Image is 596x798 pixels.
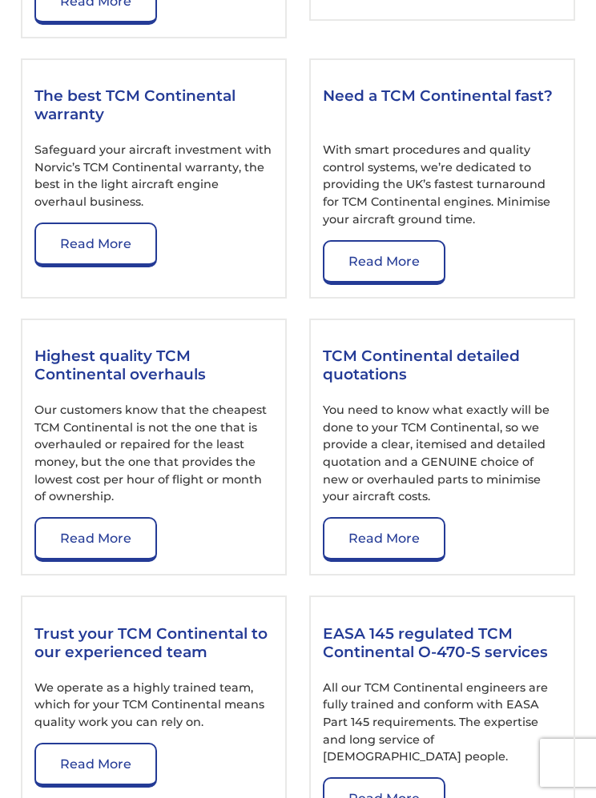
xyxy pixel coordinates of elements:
[323,142,562,228] p: With smart procedures and quality control systems, we’re dedicated to providing the UK’s fastest ...
[323,402,562,506] p: You need to know what exactly will be done to your TCM Continental, so we provide a clear, itemis...
[34,347,273,387] h3: Highest quality TCM Continental overhauls
[34,624,273,664] h3: Trust your TCM Continental to our experienced team
[34,680,273,732] p: We operate as a highly trained team, which for your TCM Continental means quality work you can re...
[323,680,562,766] p: All our TCM Continental engineers are fully trained and conform with EASA Part 145 requirements. ...
[34,86,273,126] h3: The best TCM Continental warranty
[34,142,273,211] p: Safeguard your aircraft investment with Norvic’s TCM Continental warranty, the best in the light ...
[323,347,562,387] h3: TCM Continental detailed quotations
[323,624,562,664] h3: EASA 145 regulated TCM Continental O-470-S services
[323,517,445,562] a: Read More
[323,86,562,126] h3: Need a TCM Continental fast?
[34,223,157,267] a: Read More
[34,743,157,788] a: Read More
[34,517,157,562] a: Read More
[323,240,445,285] a: Read More
[34,402,273,506] p: Our customers know that the cheapest TCM Continental is not the one that is overhauled or repaire...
